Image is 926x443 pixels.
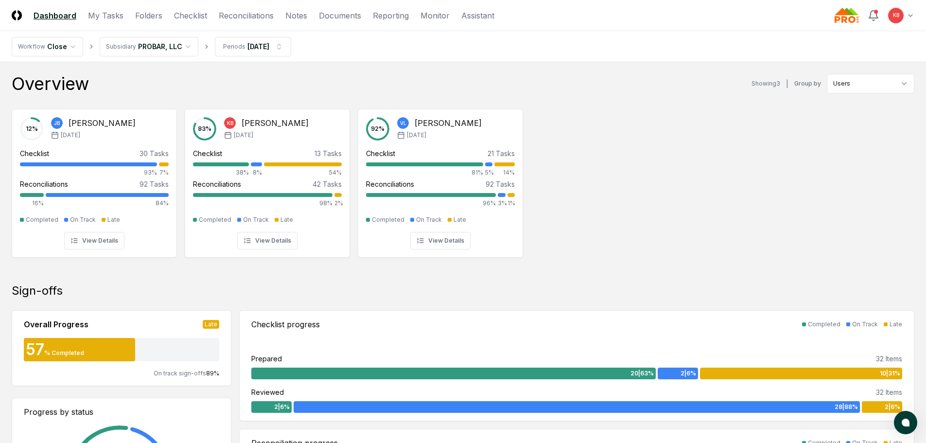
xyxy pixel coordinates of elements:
[219,10,274,21] a: Reconciliations
[885,403,900,411] span: 2 | 6 %
[20,199,44,208] div: 16%
[12,74,89,93] div: Overview
[681,369,696,378] span: 2 | 6 %
[488,148,515,159] div: 21 Tasks
[319,10,361,21] a: Documents
[54,120,60,127] span: JB
[486,179,515,189] div: 92 Tasks
[876,387,902,397] div: 32 Items
[24,406,219,418] div: Progress by status
[852,320,878,329] div: On Track
[494,168,515,177] div: 14%
[206,370,219,377] span: 89 %
[106,42,136,51] div: Subsidiary
[313,179,342,189] div: 42 Tasks
[185,101,350,258] a: 83%KB[PERSON_NAME][DATE]Checklist13 Tasks38%8%54%Reconciliations42 Tasks98%2%CompletedOn TrackLat...
[794,81,821,87] label: Group by
[415,117,482,129] div: [PERSON_NAME]
[285,10,307,21] a: Notes
[880,369,900,378] span: 10 | 31 %
[24,342,44,357] div: 57
[876,354,902,364] div: 32 Items
[366,168,483,177] div: 81%
[894,411,917,434] button: atlas-launcher
[420,10,450,21] a: Monitor
[264,168,342,177] div: 54%
[199,215,231,224] div: Completed
[20,179,68,189] div: Reconciliations
[26,215,58,224] div: Completed
[890,320,902,329] div: Late
[193,168,249,177] div: 38%
[70,215,96,224] div: On Track
[88,10,123,21] a: My Tasks
[366,148,395,159] div: Checklist
[18,42,45,51] div: Workflow
[193,199,332,208] div: 98%
[358,101,523,258] a: 92%VL[PERSON_NAME][DATE]Checklist21 Tasks81%5%14%Reconciliations92 Tasks96%3%1%CompletedOn TrackL...
[64,232,124,249] button: View Details
[454,215,466,224] div: Late
[215,37,291,56] button: Periods[DATE]
[251,387,284,397] div: Reviewed
[12,283,914,299] div: Sign-offs
[140,179,169,189] div: 92 Tasks
[498,199,505,208] div: 3%
[20,168,157,177] div: 93%
[251,319,320,330] div: Checklist progress
[223,42,245,51] div: Periods
[237,232,297,249] button: View Details
[373,10,409,21] a: Reporting
[485,168,492,177] div: 5%
[372,215,404,224] div: Completed
[239,310,914,421] a: Checklist progressCompletedOn TrackLatePrepared32 Items20|63%2|6%10|31%Reviewed32 Items2|6%28|88%...
[20,148,49,159] div: Checklist
[887,7,905,24] button: KB
[34,10,76,21] a: Dashboard
[251,168,262,177] div: 8%
[193,148,222,159] div: Checklist
[69,117,136,129] div: [PERSON_NAME]
[400,120,406,127] span: VL
[786,79,788,89] div: |
[193,179,241,189] div: Reconciliations
[366,199,496,208] div: 96%
[44,349,84,357] div: % Completed
[12,37,291,56] nav: breadcrumb
[174,10,207,21] a: Checklist
[461,10,494,21] a: Assistant
[835,8,860,23] img: Probar logo
[808,320,840,329] div: Completed
[46,199,169,208] div: 84%
[280,215,293,224] div: Late
[227,120,233,127] span: KB
[234,131,253,140] span: [DATE]
[893,12,899,19] span: KB
[334,199,342,208] div: 2%
[159,168,169,177] div: 7%
[12,101,177,258] a: 12%JB[PERSON_NAME][DATE]Checklist30 Tasks93%7%Reconciliations92 Tasks16%84%CompletedOn TrackLateV...
[630,369,654,378] span: 20 | 63 %
[154,370,206,377] span: On track sign-offs
[243,215,269,224] div: On Track
[12,10,22,20] img: Logo
[835,403,858,411] span: 28 | 88 %
[24,319,88,330] div: Overall Progress
[247,41,269,52] div: [DATE]
[314,148,342,159] div: 13 Tasks
[61,131,80,140] span: [DATE]
[751,79,780,88] div: Showing 3
[242,117,309,129] div: [PERSON_NAME]
[107,215,120,224] div: Late
[416,215,442,224] div: On Track
[203,320,219,329] div: Late
[507,199,515,208] div: 1%
[274,403,290,411] span: 2 | 6 %
[251,354,282,364] div: Prepared
[140,148,169,159] div: 30 Tasks
[135,10,162,21] a: Folders
[407,131,426,140] span: [DATE]
[410,232,471,249] button: View Details
[366,179,414,189] div: Reconciliations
